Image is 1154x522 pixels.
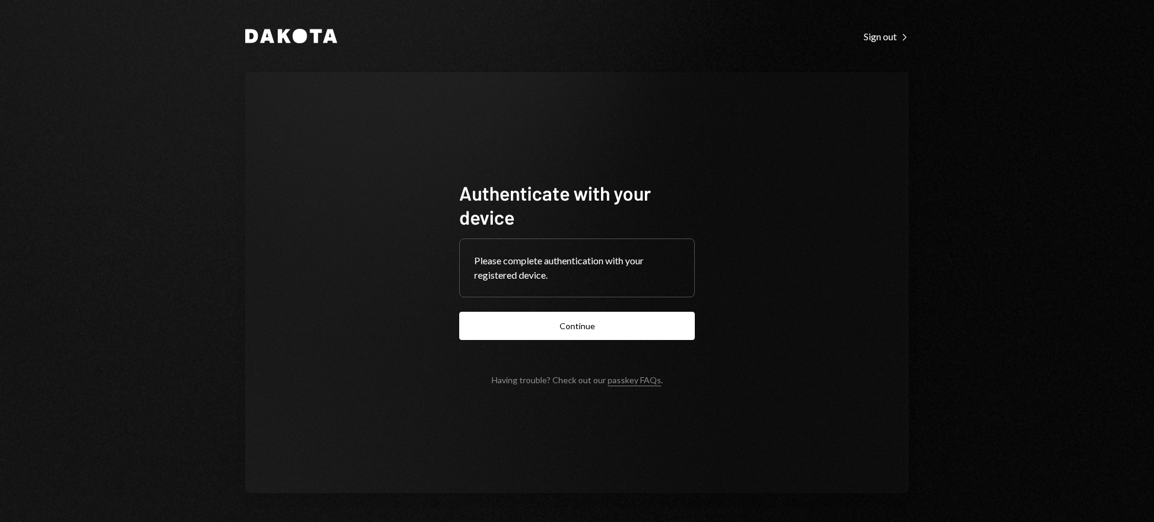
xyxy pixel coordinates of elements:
a: Sign out [864,29,909,43]
div: Please complete authentication with your registered device. [474,253,680,282]
div: Sign out [864,31,909,43]
a: passkey FAQs [608,375,661,386]
button: Continue [459,312,695,340]
h1: Authenticate with your device [459,181,695,229]
div: Having trouble? Check out our . [492,375,663,385]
